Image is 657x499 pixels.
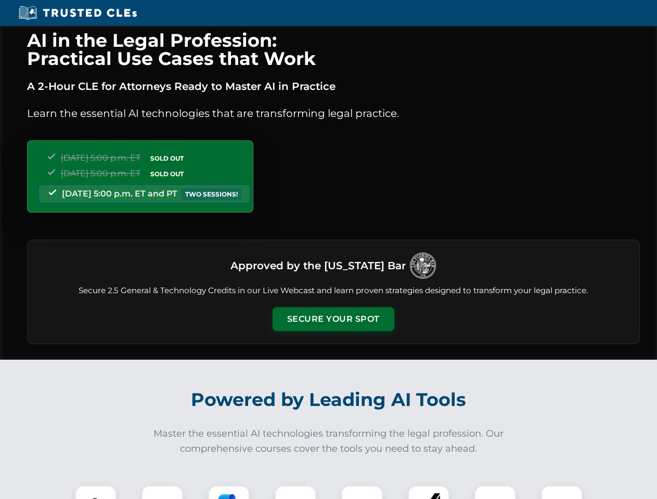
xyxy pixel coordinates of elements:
h3: Approved by the [US_STATE] Bar [230,256,406,275]
span: SOLD OUT [147,168,187,179]
p: A 2-Hour CLE for Attorneys Ready to Master AI in Practice [27,78,640,95]
h1: AI in the Legal Profession: Practical Use Cases that Work [27,31,640,68]
span: SOLD OUT [147,153,187,164]
span: [DATE] 5:00 p.m. ET [61,168,140,178]
img: Logo [410,253,436,279]
img: Trusted CLEs [16,5,140,21]
button: Secure Your Spot [273,307,394,331]
p: Secure 2.5 General & Technology Credits in our Live Webcast and learn proven strategies designed ... [40,285,627,297]
span: [DATE] 5:00 p.m. ET [61,153,140,163]
h2: Powered by Leading AI Tools [41,382,617,418]
p: Learn the essential AI technologies that are transforming legal practice. [27,105,640,122]
p: Master the essential AI technologies transforming the legal profession. Our comprehensive courses... [147,426,511,456]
